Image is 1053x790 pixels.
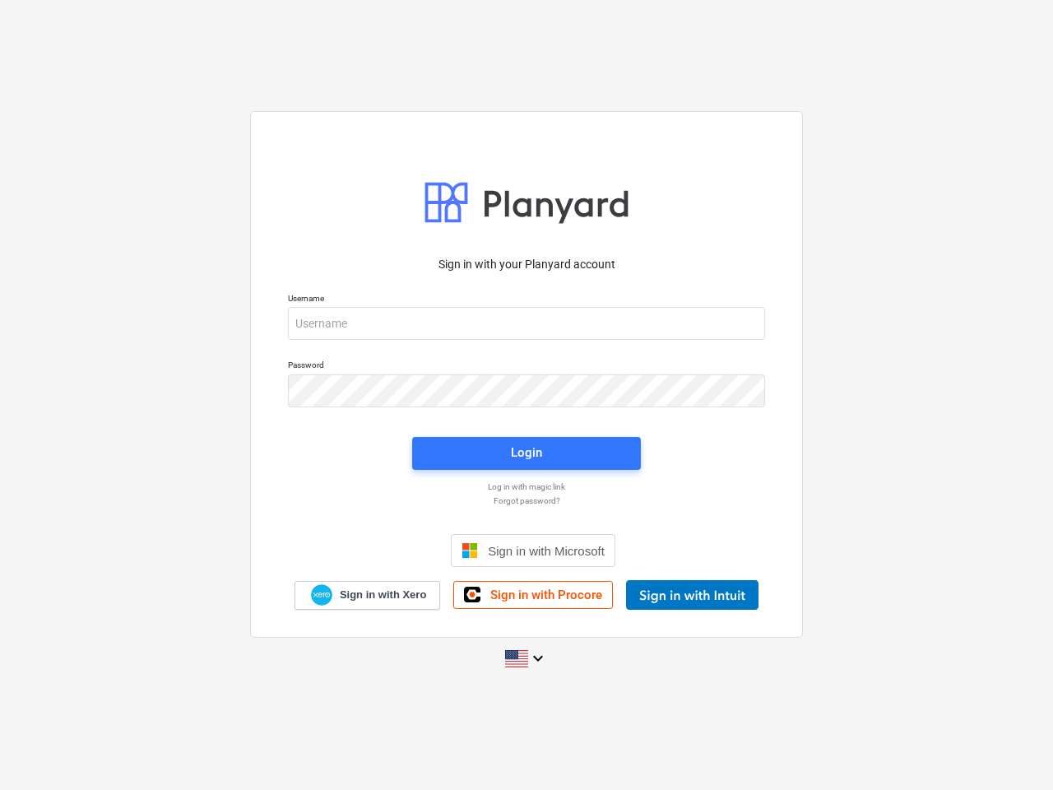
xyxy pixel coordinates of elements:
[453,581,613,609] a: Sign in with Procore
[280,495,773,506] a: Forgot password?
[511,442,542,463] div: Login
[288,293,765,307] p: Username
[528,648,548,668] i: keyboard_arrow_down
[311,584,332,606] img: Xero logo
[288,360,765,374] p: Password
[462,542,478,559] img: Microsoft logo
[288,307,765,340] input: Username
[488,544,605,558] span: Sign in with Microsoft
[288,256,765,273] p: Sign in with your Planyard account
[280,481,773,492] a: Log in with magic link
[490,588,602,602] span: Sign in with Procore
[295,581,441,610] a: Sign in with Xero
[340,588,426,602] span: Sign in with Xero
[412,437,641,470] button: Login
